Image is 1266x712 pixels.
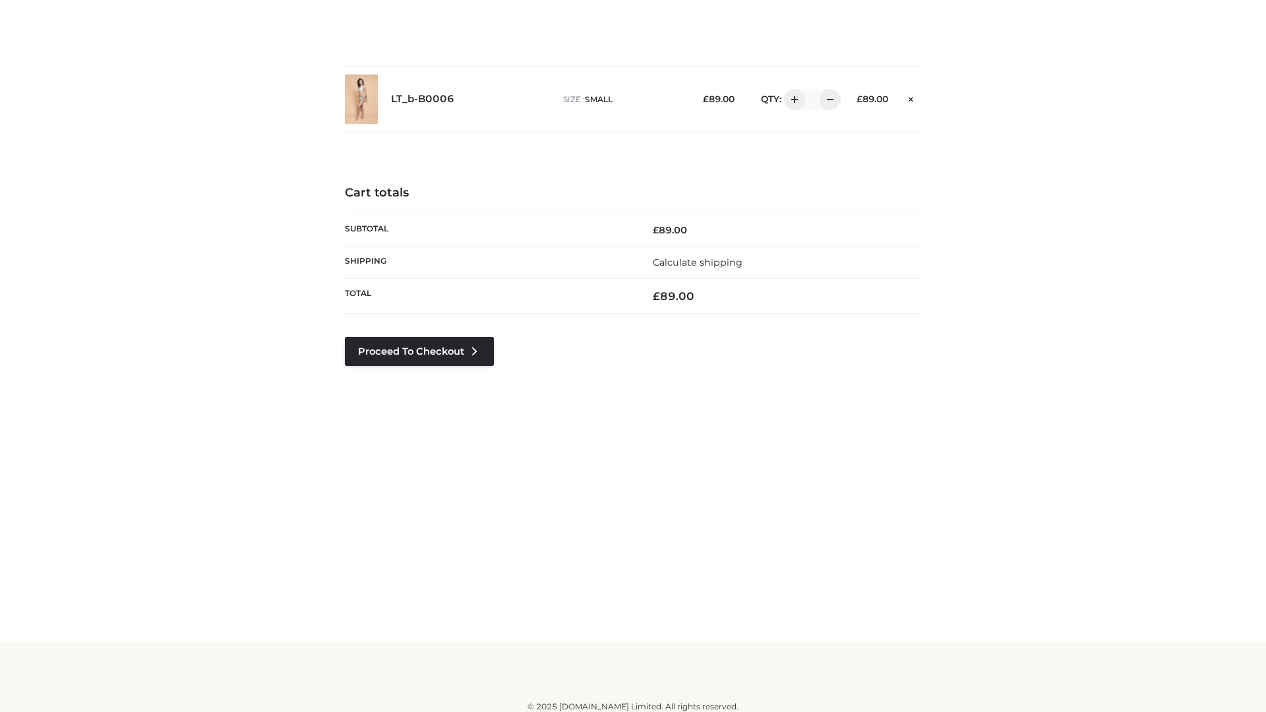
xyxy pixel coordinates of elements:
bdi: 89.00 [653,289,694,303]
span: £ [653,289,660,303]
div: QTY: [748,89,836,110]
span: £ [653,224,659,236]
bdi: 89.00 [857,94,888,104]
th: Total [345,279,633,314]
img: LT_b-B0006 - SMALL [345,74,378,124]
bdi: 89.00 [703,94,735,104]
span: SMALL [585,94,613,104]
span: £ [857,94,862,104]
a: Remove this item [901,89,921,106]
a: Proceed to Checkout [345,337,494,366]
th: Subtotal [345,214,633,246]
h4: Cart totals [345,186,921,200]
a: LT_b-B0006 [391,93,454,105]
th: Shipping [345,246,633,278]
bdi: 89.00 [653,224,687,236]
p: size : [563,94,682,105]
a: Calculate shipping [653,256,742,268]
span: £ [703,94,709,104]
